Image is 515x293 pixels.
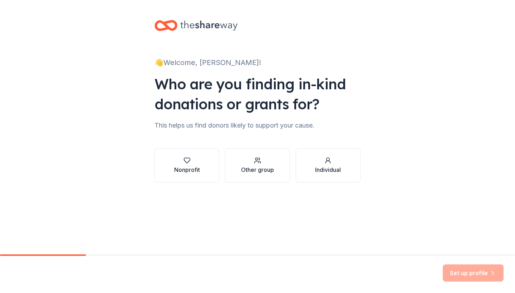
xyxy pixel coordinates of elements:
button: Other group [225,148,290,183]
div: 👋 Welcome, [PERSON_NAME]! [154,57,360,68]
button: Nonprofit [154,148,219,183]
div: This helps us find donors likely to support your cause. [154,120,360,131]
button: Individual [296,148,360,183]
div: Nonprofit [174,165,200,174]
div: Who are you finding in-kind donations or grants for? [154,74,360,114]
div: Individual [315,165,341,174]
div: Other group [241,165,274,174]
